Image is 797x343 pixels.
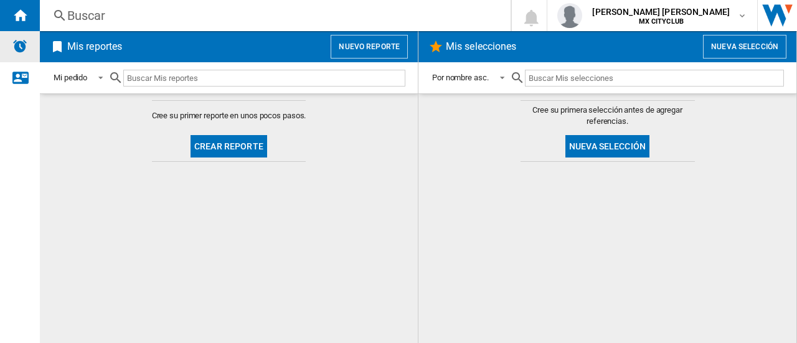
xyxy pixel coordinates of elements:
[557,3,582,28] img: profile.jpg
[54,73,87,82] div: Mi pedido
[592,6,730,18] span: [PERSON_NAME] [PERSON_NAME]
[703,35,786,59] button: Nueva selección
[12,39,27,54] img: alerts-logo.svg
[67,7,478,24] div: Buscar
[443,35,519,59] h2: Mis selecciones
[432,73,489,82] div: Por nombre asc.
[521,105,695,127] span: Cree su primera selección antes de agregar referencias.
[123,70,405,87] input: Buscar Mis reportes
[152,110,306,121] span: Cree su primer reporte en unos pocos pasos.
[191,135,267,157] button: Crear reporte
[331,35,408,59] button: Nuevo reporte
[565,135,649,157] button: Nueva selección
[65,35,125,59] h2: Mis reportes
[639,17,684,26] b: MX CITYCLUB
[525,70,784,87] input: Buscar Mis selecciones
